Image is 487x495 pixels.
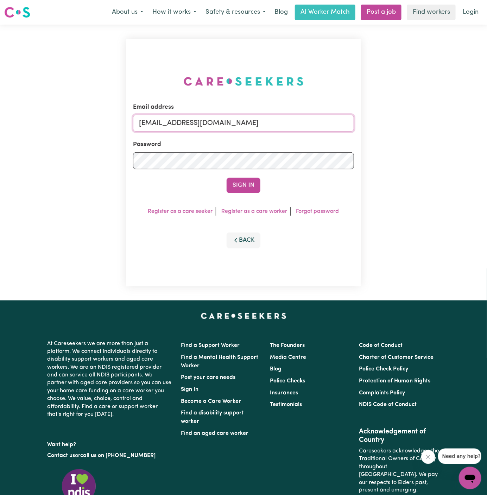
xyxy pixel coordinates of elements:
a: Contact us [47,453,75,458]
a: Register as a care seeker [148,209,213,214]
iframe: Close message [421,450,435,464]
a: Register as a care worker [222,209,287,214]
a: Protection of Human Rights [359,378,431,384]
h2: Acknowledgement of Country [359,427,440,444]
p: At Careseekers we are more than just a platform. We connect individuals directly to disability su... [47,337,172,421]
a: Login [458,5,483,20]
a: Post your care needs [181,375,235,380]
button: How it works [148,5,201,20]
input: Email address [133,115,354,132]
a: AI Worker Match [295,5,355,20]
a: Forgot password [296,209,339,214]
a: Complaints Policy [359,390,405,396]
a: Blog [270,5,292,20]
a: call us on [PHONE_NUMBER] [80,453,156,458]
button: About us [107,5,148,20]
label: Email address [133,103,174,112]
a: Testimonials [270,402,302,407]
a: Code of Conduct [359,343,403,348]
button: Sign In [227,178,260,193]
a: Charter of Customer Service [359,355,434,360]
a: Media Centre [270,355,306,360]
a: Blog [270,366,282,372]
img: Careseekers logo [4,6,30,19]
a: Become a Care Worker [181,399,241,404]
a: Careseekers logo [4,4,30,20]
a: Police Checks [270,378,305,384]
a: Post a job [361,5,401,20]
a: Careseekers home page [201,313,286,319]
p: or [47,449,172,462]
a: Find workers [407,5,456,20]
a: Police Check Policy [359,366,409,372]
iframe: Button to launch messaging window [459,467,481,489]
iframe: Message from company [438,449,481,464]
a: Find a Mental Health Support Worker [181,355,258,369]
label: Password [133,140,161,149]
button: Safety & resources [201,5,270,20]
a: Sign In [181,387,198,392]
button: Back [227,233,260,248]
a: Find an aged care worker [181,431,248,436]
a: Find a Support Worker [181,343,240,348]
a: Find a disability support worker [181,410,244,424]
a: Insurances [270,390,298,396]
a: The Founders [270,343,305,348]
p: Want help? [47,438,172,449]
a: NDIS Code of Conduct [359,402,417,407]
